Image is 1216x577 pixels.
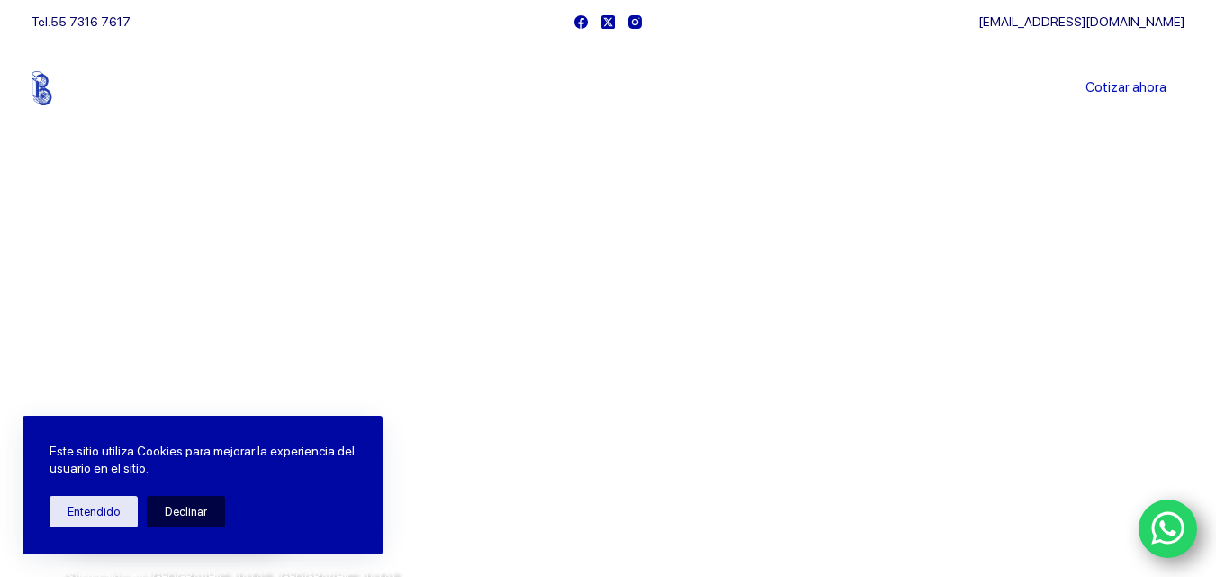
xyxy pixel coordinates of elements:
[50,14,131,29] a: 55 7316 7617
[50,443,356,478] p: Este sitio utiliza Cookies para mejorar la experiencia del usuario en el sitio.
[32,14,131,29] span: Tel.
[147,496,225,527] button: Declinar
[978,14,1184,29] a: [EMAIL_ADDRESS][DOMAIN_NAME]
[396,43,820,133] nav: Menu Principal
[574,15,588,29] a: Facebook
[601,15,615,29] a: X (Twitter)
[628,15,642,29] a: Instagram
[61,307,578,431] span: Somos los doctores de la industria
[1139,500,1198,559] a: WhatsApp
[50,496,138,527] button: Entendido
[32,71,144,105] img: Balerytodo
[1067,70,1184,106] a: Cotizar ahora
[61,268,292,291] span: Bienvenido a Balerytodo®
